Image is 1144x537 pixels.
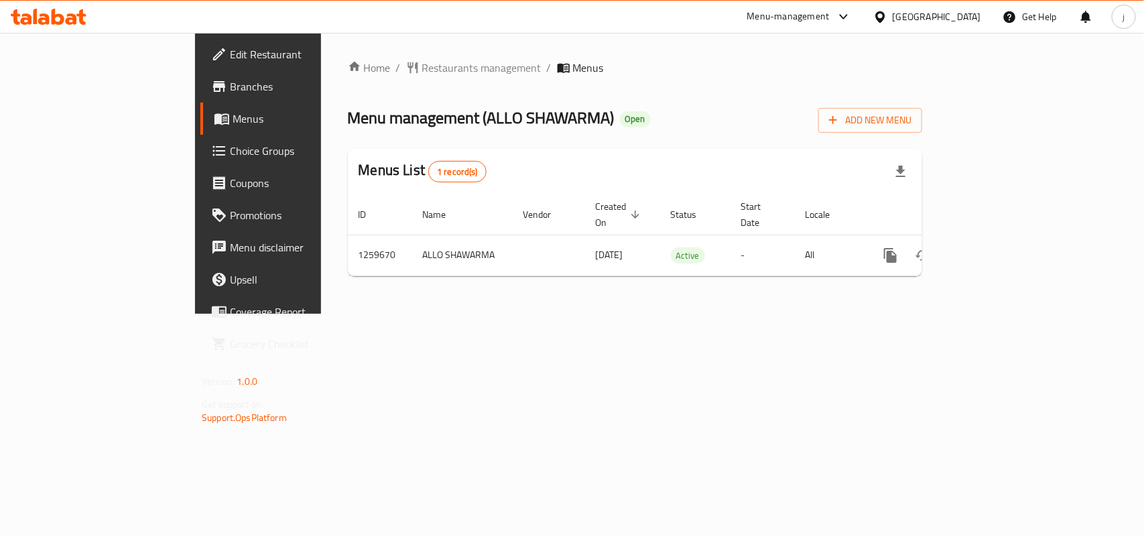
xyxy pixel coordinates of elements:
[596,246,623,263] span: [DATE]
[747,9,830,25] div: Menu-management
[818,108,922,133] button: Add New Menu
[596,198,644,231] span: Created On
[907,239,939,272] button: Change Status
[671,206,714,223] span: Status
[741,198,779,231] span: Start Date
[348,60,922,76] nav: breadcrumb
[730,235,795,276] td: -
[237,373,257,390] span: 1.0.0
[202,409,287,426] a: Support.OpsPlatform
[1123,9,1125,24] span: j
[200,103,386,135] a: Menus
[428,161,487,182] div: Total records count
[230,46,375,62] span: Edit Restaurant
[200,263,386,296] a: Upsell
[200,167,386,199] a: Coupons
[620,111,651,127] div: Open
[864,194,1014,235] th: Actions
[795,235,864,276] td: All
[200,199,386,231] a: Promotions
[829,112,911,129] span: Add New Menu
[200,38,386,70] a: Edit Restaurant
[429,166,486,178] span: 1 record(s)
[348,194,1014,276] table: enhanced table
[230,207,375,223] span: Promotions
[200,296,386,328] a: Coverage Report
[359,206,384,223] span: ID
[230,143,375,159] span: Choice Groups
[230,272,375,288] span: Upsell
[202,373,235,390] span: Version:
[671,247,705,263] div: Active
[202,396,263,413] span: Get support on:
[230,239,375,255] span: Menu disclaimer
[396,60,401,76] li: /
[523,206,569,223] span: Vendor
[200,328,386,360] a: Grocery Checklist
[620,113,651,125] span: Open
[200,70,386,103] a: Branches
[233,111,375,127] span: Menus
[230,336,375,352] span: Grocery Checklist
[885,156,917,188] div: Export file
[671,248,705,263] span: Active
[348,103,615,133] span: Menu management ( ALLO SHAWARMA )
[893,9,981,24] div: [GEOGRAPHIC_DATA]
[406,60,542,76] a: Restaurants management
[806,206,848,223] span: Locale
[423,206,464,223] span: Name
[230,78,375,95] span: Branches
[875,239,907,272] button: more
[230,304,375,320] span: Coverage Report
[359,160,487,182] h2: Menus List
[422,60,542,76] span: Restaurants management
[573,60,604,76] span: Menus
[412,235,513,276] td: ALLO SHAWARMA
[230,175,375,191] span: Coupons
[547,60,552,76] li: /
[200,135,386,167] a: Choice Groups
[200,231,386,263] a: Menu disclaimer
